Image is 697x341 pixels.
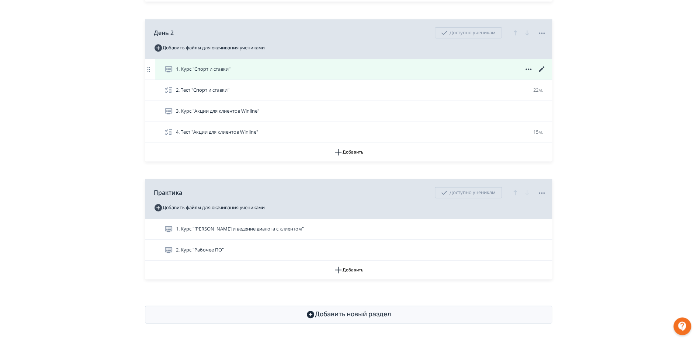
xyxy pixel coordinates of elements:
[154,202,265,214] button: Добавить файлы для скачивания учениками
[145,143,552,161] button: Добавить
[154,188,182,197] span: Практика
[145,101,552,122] div: 3. Курс "Акции для клиентов Winline"
[145,261,552,279] button: Добавить
[145,219,552,240] div: 1. Курс "[PERSON_NAME] и ведение диалога с клиентом"
[145,122,552,143] div: 4. Тест "Акции для клиентов Winline"15м.
[154,28,174,37] span: День 2
[533,87,543,93] span: 22м.
[176,246,224,254] span: 2. Курс "Рабочее ПО"
[176,225,304,233] span: 1. Курс "Сервис и ведение диалога с клиентом"
[176,66,230,73] span: 1. Курс "Спорт и ставки"
[435,27,502,38] div: Доступно ученикам
[145,59,552,80] div: 1. Курс "Спорт и ставки"
[435,187,502,198] div: Доступно ученикам
[154,42,265,54] button: Добавить файлы для скачивания учениками
[176,129,258,136] span: 4. Тест "Акции для клиентов Winline"
[145,306,552,323] button: Добавить новый раздел
[176,108,259,115] span: 3. Курс "Акции для клиентов Winline"
[533,129,543,135] span: 15м.
[145,80,552,101] div: 2. Тест "Спорт и ставки"22м.
[145,240,552,261] div: 2. Курс "Рабочее ПО"
[176,87,229,94] span: 2. Тест "Спорт и ставки"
